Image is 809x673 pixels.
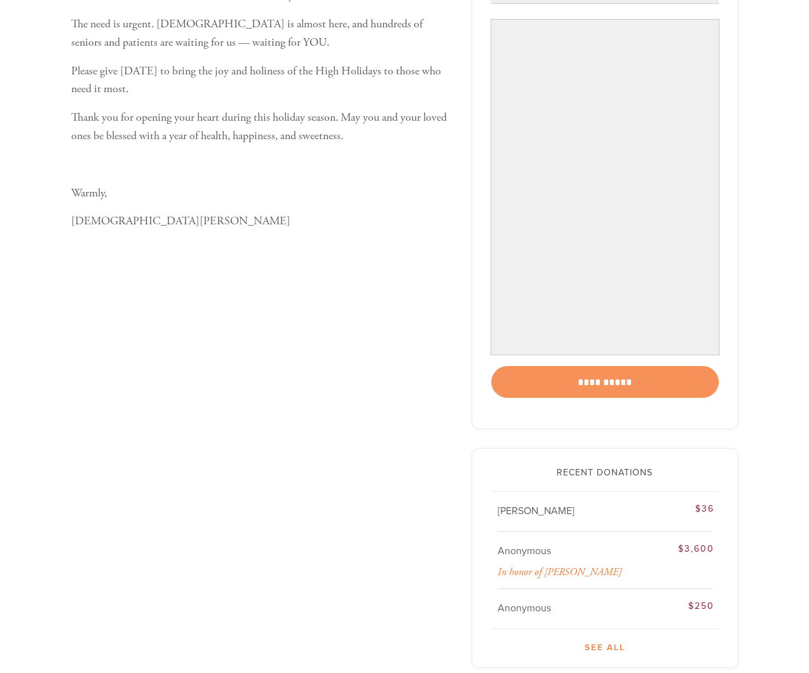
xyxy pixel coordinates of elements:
span: Anonymous [498,545,551,557]
p: Please give [DATE] to bring the joy and holiness of the High Holidays to those who need it most. [71,62,452,99]
p: Warmly, [71,184,452,203]
p: [DEMOGRAPHIC_DATA][PERSON_NAME] [71,212,452,231]
a: See All [491,629,719,655]
h2: Recent Donations [491,468,719,479]
p: Thank you for opening your heart during this holiday season. May you and your loved ones be bless... [71,109,452,146]
iframe: Secure payment input frame [494,22,716,352]
span: Anonymous [498,602,551,615]
div: $36 [639,502,714,515]
div: In honor of [PERSON_NAME] [498,566,714,578]
p: The need is urgent. [DEMOGRAPHIC_DATA] is almost here, and hundreds of seniors and patients are w... [71,15,452,52]
div: $250 [639,599,714,613]
span: [PERSON_NAME] [498,505,574,517]
div: $3,600 [639,542,714,555]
